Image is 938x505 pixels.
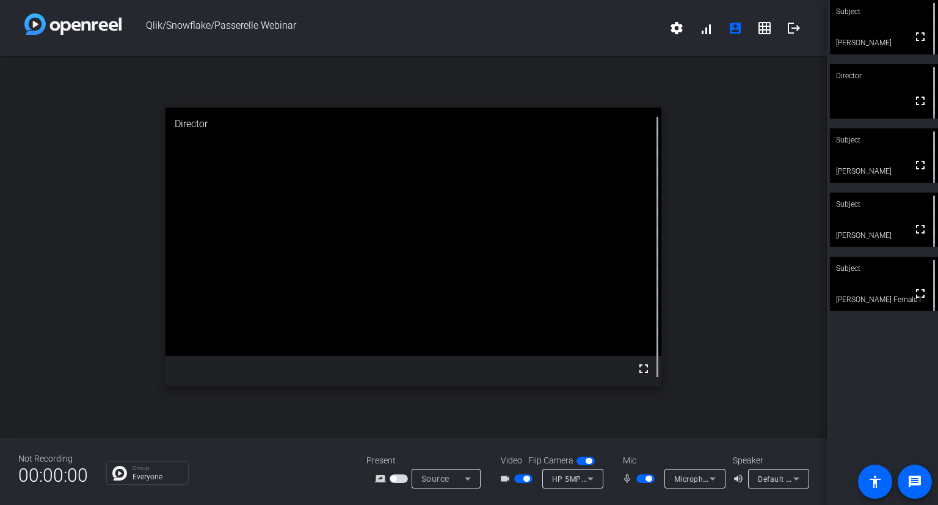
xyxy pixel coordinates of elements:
[913,158,928,172] mat-icon: fullscreen
[622,471,636,486] mat-icon: mic_none
[868,474,882,489] mat-icon: accessibility
[636,361,651,376] mat-icon: fullscreen
[830,193,938,216] div: Subject
[112,466,127,481] img: Chat Icon
[733,471,747,486] mat-icon: volume_up
[24,13,122,35] img: white-gradient.svg
[165,108,661,141] div: Director
[18,452,88,465] div: Not Recording
[366,454,489,467] div: Present
[501,454,522,467] span: Video
[421,474,449,484] span: Source
[913,286,928,301] mat-icon: fullscreen
[133,465,182,471] p: Group
[552,474,656,484] span: HP 5MP Camera (04f2:b738)
[787,21,801,35] mat-icon: logout
[728,21,743,35] mat-icon: account_box
[133,473,182,481] p: Everyone
[830,128,938,152] div: Subject
[907,474,922,489] mat-icon: message
[611,454,733,467] div: Mic
[691,13,721,43] button: signal_cellular_alt
[733,454,806,467] div: Speaker
[669,21,684,35] mat-icon: settings
[913,222,928,237] mat-icon: fullscreen
[122,13,662,43] span: Qlik/Snowflake/Passerelle Webinar
[913,29,928,44] mat-icon: fullscreen
[913,94,928,108] mat-icon: fullscreen
[830,257,938,280] div: Subject
[500,471,514,486] mat-icon: videocam_outline
[18,460,88,490] span: 00:00:00
[528,454,573,467] span: Flip Camera
[758,474,898,484] span: Default - Speakers (2- Realtek(R) Audio)
[830,64,938,87] div: Director
[375,471,390,486] mat-icon: screen_share_outline
[757,21,772,35] mat-icon: grid_on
